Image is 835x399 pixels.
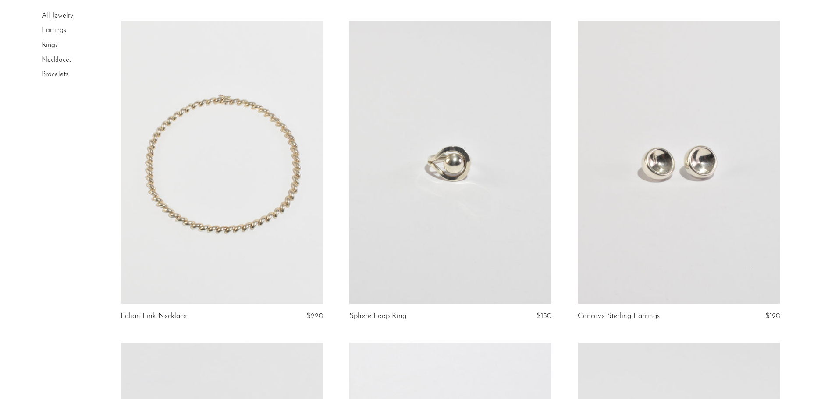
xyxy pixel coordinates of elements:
a: Concave Sterling Earrings [578,312,660,320]
a: Sphere Loop Ring [349,312,406,320]
span: $150 [537,312,551,320]
a: All Jewelry [42,12,73,19]
a: Italian Link Necklace [121,312,187,320]
span: $220 [306,312,323,320]
a: Necklaces [42,56,72,64]
span: $190 [765,312,780,320]
a: Rings [42,42,58,49]
a: Bracelets [42,71,68,78]
a: Earrings [42,27,66,34]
